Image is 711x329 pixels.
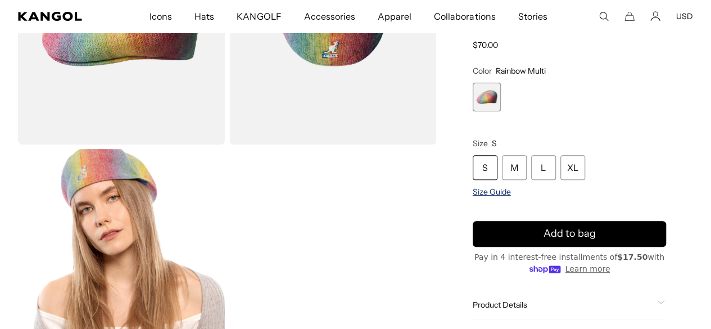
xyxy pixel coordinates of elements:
[473,300,653,310] span: Product Details
[676,11,693,21] button: USD
[496,66,546,76] span: Rainbow Multi
[473,83,501,111] div: 1 of 1
[473,138,488,148] span: Size
[502,155,527,180] div: M
[473,40,498,50] span: $70.00
[473,155,497,180] div: S
[599,11,609,21] summary: Search here
[531,155,556,180] div: L
[560,155,585,180] div: XL
[624,11,635,21] button: Cart
[473,66,492,76] span: Color
[18,12,98,21] a: Kangol
[473,221,666,247] button: Add to bag
[543,226,595,241] span: Add to bag
[473,187,511,197] span: Size Guide
[473,83,501,111] label: Rainbow Multi
[650,11,660,21] a: Account
[492,138,497,148] span: S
